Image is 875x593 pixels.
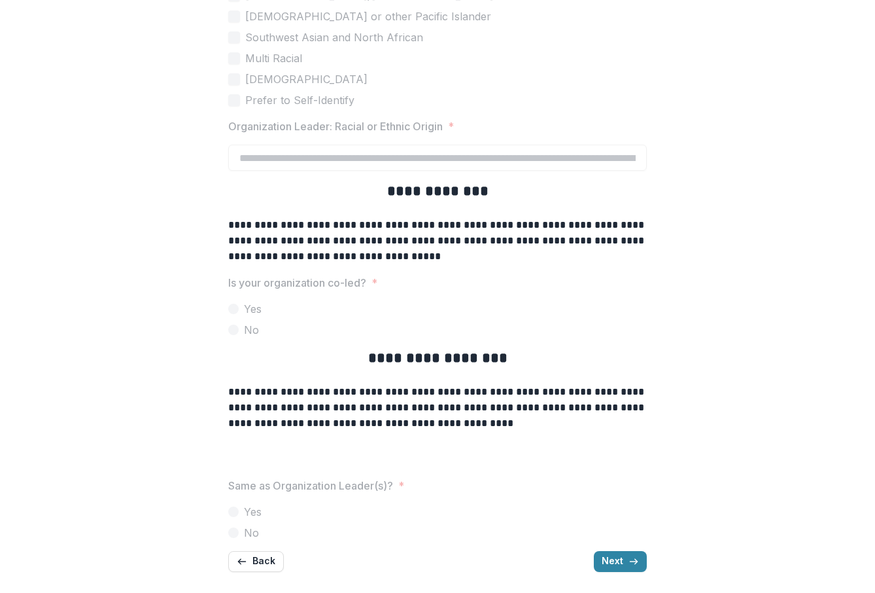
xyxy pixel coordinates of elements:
p: Organization Leader: Racial or Ethnic Origin [228,118,443,134]
span: [DEMOGRAPHIC_DATA] [245,71,368,87]
p: Same as Organization Leader(s)? [228,478,393,494]
span: Southwest Asian and North African [245,29,423,45]
span: No [244,322,259,338]
span: Yes [244,504,262,520]
button: Back [228,551,284,572]
button: Next [594,551,647,572]
span: Multi Racial [245,50,302,66]
span: Yes [244,301,262,317]
span: Prefer to Self-Identify [245,92,354,108]
span: [DEMOGRAPHIC_DATA] or other Pacific Islander [245,9,491,24]
p: Is your organization co-led? [228,275,366,291]
span: No [244,525,259,541]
